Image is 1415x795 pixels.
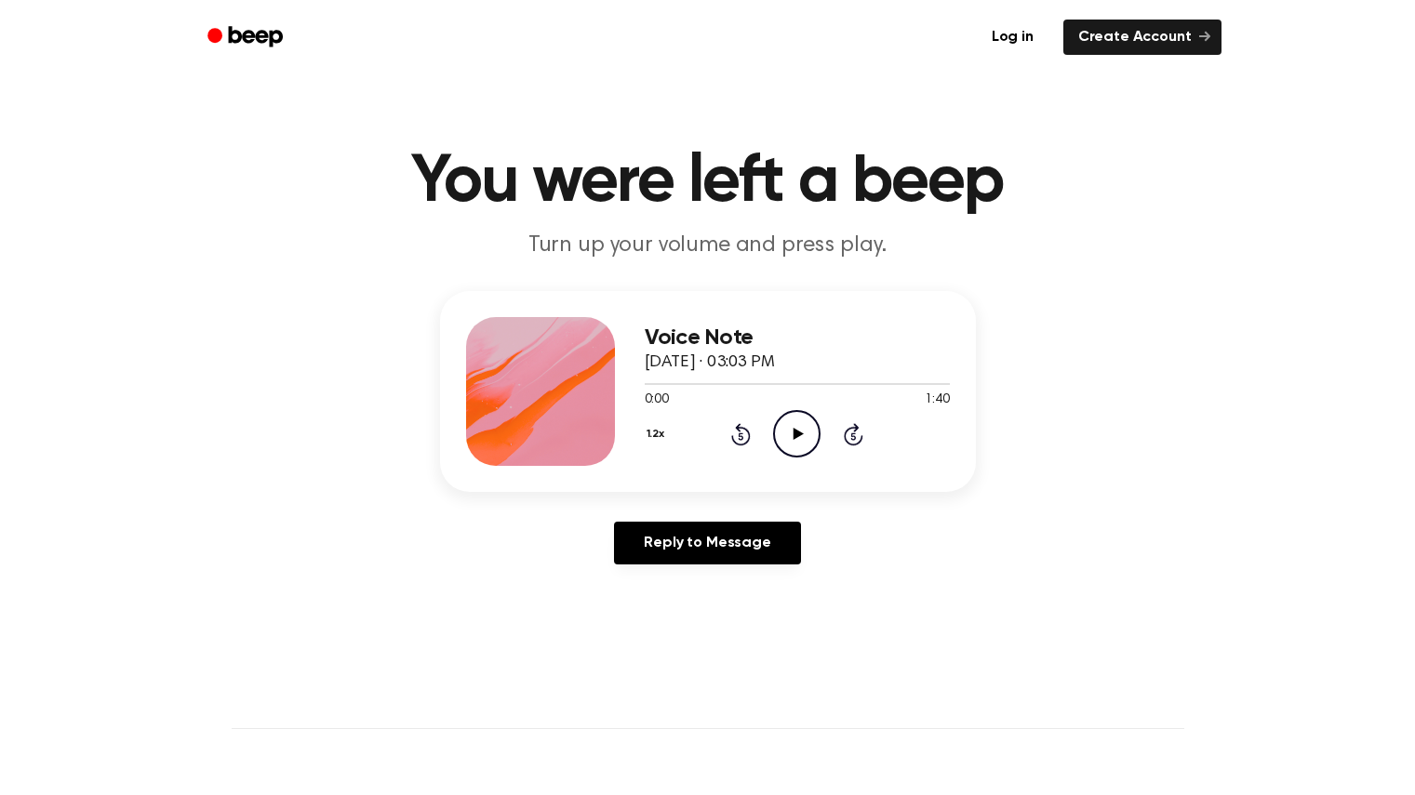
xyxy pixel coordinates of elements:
[351,231,1065,261] p: Turn up your volume and press play.
[645,325,950,351] h3: Voice Note
[645,391,669,410] span: 0:00
[925,391,949,410] span: 1:40
[1063,20,1221,55] a: Create Account
[973,16,1052,59] a: Log in
[194,20,300,56] a: Beep
[645,354,775,371] span: [DATE] · 03:03 PM
[614,522,800,564] a: Reply to Message
[645,418,672,450] button: 1.2x
[232,149,1184,216] h1: You were left a beep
